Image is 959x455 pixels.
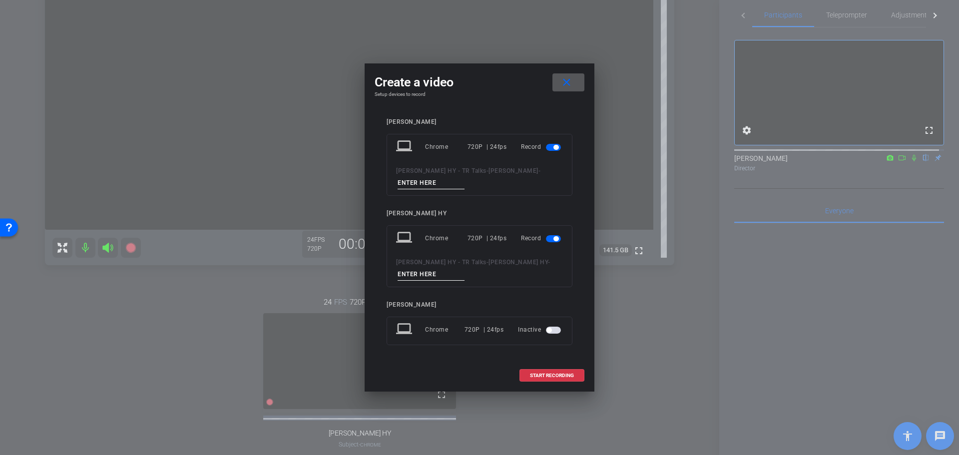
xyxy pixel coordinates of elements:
[521,229,563,247] div: Record
[396,259,486,266] span: [PERSON_NAME] HY - TR Talks
[387,210,572,217] div: [PERSON_NAME] HY
[530,373,574,378] span: START RECORDING
[396,321,414,339] mat-icon: laptop
[375,73,584,91] div: Create a video
[396,138,414,156] mat-icon: laptop
[518,321,563,339] div: Inactive
[425,321,465,339] div: Chrome
[425,138,468,156] div: Chrome
[548,259,550,266] span: -
[488,167,538,174] span: [PERSON_NAME]
[387,301,572,309] div: [PERSON_NAME]
[468,138,507,156] div: 720P | 24fps
[486,259,489,266] span: -
[425,229,468,247] div: Chrome
[468,229,507,247] div: 720P | 24fps
[396,229,414,247] mat-icon: laptop
[375,91,584,97] h4: Setup devices to record
[465,321,504,339] div: 720P | 24fps
[486,167,489,174] span: -
[398,268,465,281] input: ENTER HERE
[519,369,584,382] button: START RECORDING
[521,138,563,156] div: Record
[387,118,572,126] div: [PERSON_NAME]
[538,167,541,174] span: -
[398,177,465,189] input: ENTER HERE
[560,76,573,89] mat-icon: close
[488,259,548,266] span: [PERSON_NAME] HY
[396,167,486,174] span: [PERSON_NAME] HY - TR Talks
